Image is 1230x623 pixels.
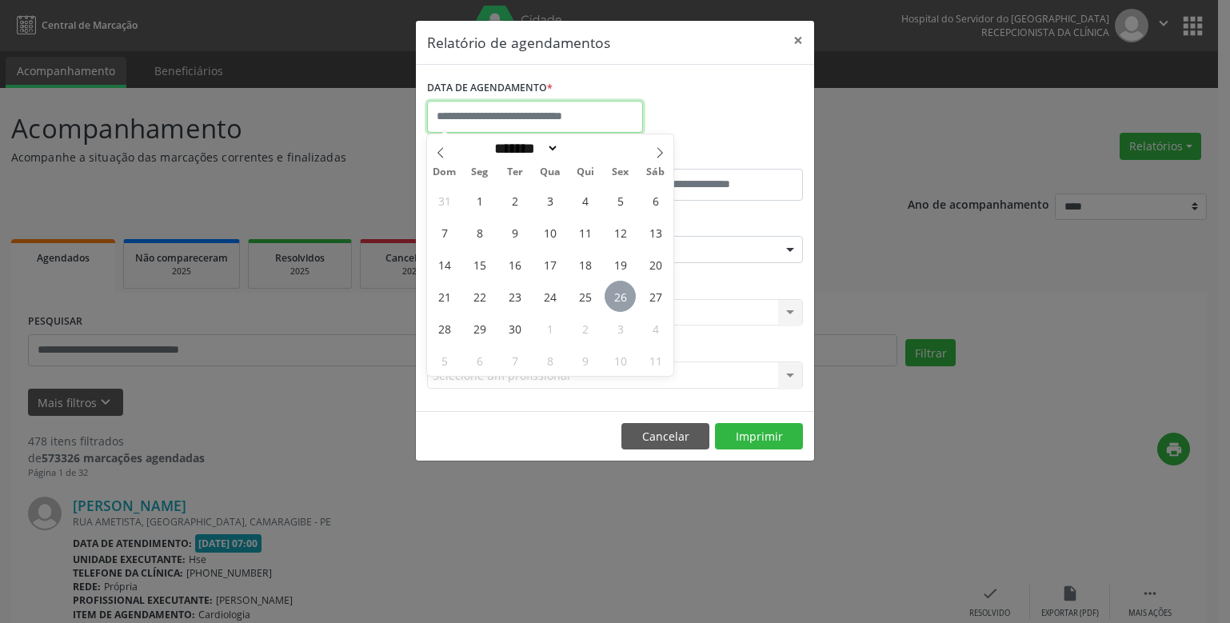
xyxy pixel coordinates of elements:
[499,249,530,280] span: Setembro 16, 2025
[534,313,565,344] span: Outubro 1, 2025
[603,167,638,178] span: Sex
[569,313,601,344] span: Outubro 2, 2025
[489,140,559,157] select: Month
[464,345,495,376] span: Outubro 6, 2025
[640,249,671,280] span: Setembro 20, 2025
[534,249,565,280] span: Setembro 17, 2025
[569,217,601,248] span: Setembro 11, 2025
[499,313,530,344] span: Setembro 30, 2025
[569,281,601,312] span: Setembro 25, 2025
[533,167,568,178] span: Qua
[782,21,814,60] button: Close
[462,167,497,178] span: Seg
[429,249,460,280] span: Setembro 14, 2025
[569,185,601,216] span: Setembro 4, 2025
[464,217,495,248] span: Setembro 8, 2025
[605,281,636,312] span: Setembro 26, 2025
[605,249,636,280] span: Setembro 19, 2025
[464,281,495,312] span: Setembro 22, 2025
[429,345,460,376] span: Outubro 5, 2025
[559,140,612,157] input: Year
[568,167,603,178] span: Qui
[427,32,610,53] h5: Relatório de agendamentos
[497,167,533,178] span: Ter
[640,345,671,376] span: Outubro 11, 2025
[534,185,565,216] span: Setembro 3, 2025
[569,345,601,376] span: Outubro 9, 2025
[534,281,565,312] span: Setembro 24, 2025
[640,185,671,216] span: Setembro 6, 2025
[534,345,565,376] span: Outubro 8, 2025
[640,217,671,248] span: Setembro 13, 2025
[534,217,565,248] span: Setembro 10, 2025
[499,345,530,376] span: Outubro 7, 2025
[621,423,709,450] button: Cancelar
[427,76,553,101] label: DATA DE AGENDAMENTO
[464,185,495,216] span: Setembro 1, 2025
[715,423,803,450] button: Imprimir
[619,144,803,169] label: ATÉ
[429,313,460,344] span: Setembro 28, 2025
[638,167,673,178] span: Sáb
[464,313,495,344] span: Setembro 29, 2025
[499,217,530,248] span: Setembro 9, 2025
[427,167,462,178] span: Dom
[429,185,460,216] span: Agosto 31, 2025
[605,185,636,216] span: Setembro 5, 2025
[605,345,636,376] span: Outubro 10, 2025
[429,217,460,248] span: Setembro 7, 2025
[499,185,530,216] span: Setembro 2, 2025
[605,313,636,344] span: Outubro 3, 2025
[640,281,671,312] span: Setembro 27, 2025
[605,217,636,248] span: Setembro 12, 2025
[569,249,601,280] span: Setembro 18, 2025
[464,249,495,280] span: Setembro 15, 2025
[429,281,460,312] span: Setembro 21, 2025
[640,313,671,344] span: Outubro 4, 2025
[499,281,530,312] span: Setembro 23, 2025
